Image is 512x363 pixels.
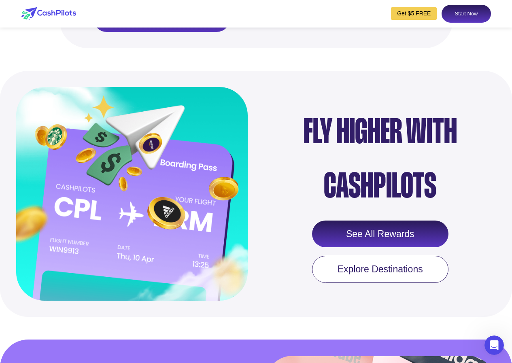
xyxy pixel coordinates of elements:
[16,87,248,301] img: card-img
[21,7,76,20] img: logo
[484,335,504,355] iframe: Intercom live chat
[312,256,448,283] a: Explore Destinations
[391,7,437,20] a: Get $5 FREE
[442,5,491,23] a: Start Now
[269,104,491,212] div: Fly Higher with CashPilots
[312,221,448,247] a: See All Rewards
